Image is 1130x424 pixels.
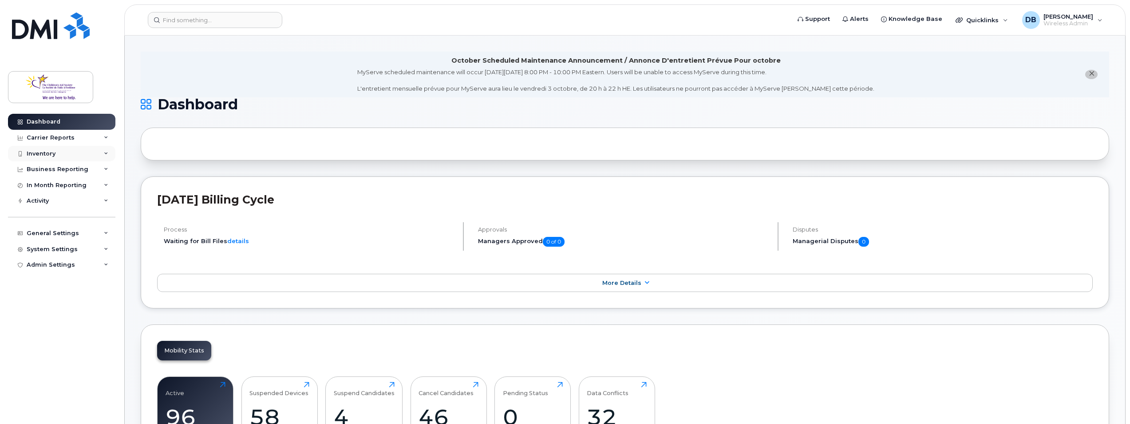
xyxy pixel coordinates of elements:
[166,382,184,396] div: Active
[858,237,869,247] span: 0
[1085,70,1098,79] button: close notification
[158,98,238,111] span: Dashboard
[478,237,770,247] h5: Managers Approved
[419,382,474,396] div: Cancel Candidates
[602,280,641,286] span: More Details
[227,237,249,244] a: details
[587,382,628,396] div: Data Conflicts
[357,68,874,93] div: MyServe scheduled maintenance will occur [DATE][DATE] 8:00 PM - 10:00 PM Eastern. Users will be u...
[793,237,1093,247] h5: Managerial Disputes
[478,226,770,233] h4: Approvals
[793,226,1093,233] h4: Disputes
[249,382,308,396] div: Suspended Devices
[451,56,781,65] div: October Scheduled Maintenance Announcement / Annonce D'entretient Prévue Pour octobre
[157,193,1093,206] h2: [DATE] Billing Cycle
[164,226,455,233] h4: Process
[543,237,565,247] span: 0 of 0
[334,382,395,396] div: Suspend Candidates
[164,237,455,245] li: Waiting for Bill Files
[503,382,548,396] div: Pending Status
